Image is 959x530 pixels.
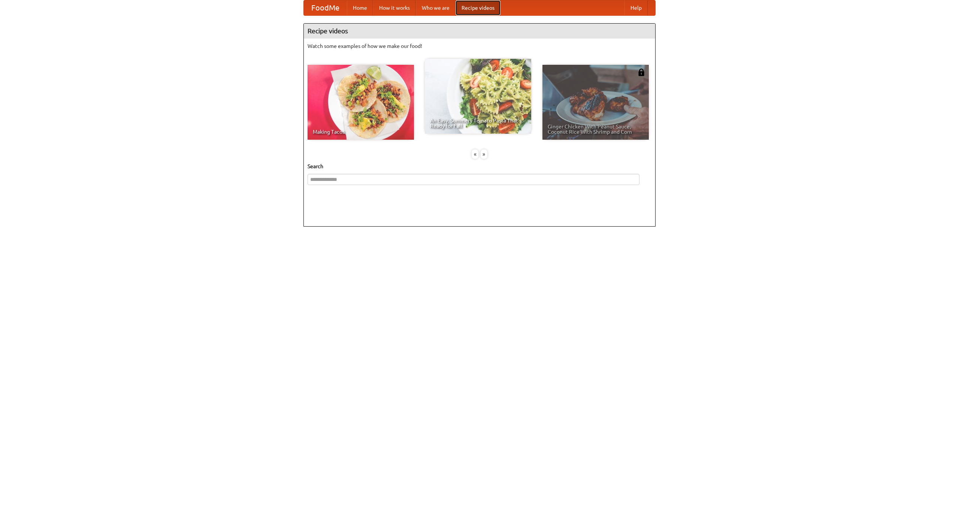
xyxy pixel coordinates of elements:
a: Help [624,0,648,15]
img: 483408.png [638,69,645,76]
div: « [472,149,478,159]
a: Who we are [416,0,456,15]
span: An Easy, Summery Tomato Pasta That's Ready for Fall [430,118,526,128]
p: Watch some examples of how we make our food! [308,42,651,50]
h4: Recipe videos [304,24,655,39]
a: Making Tacos [308,65,414,140]
a: Home [347,0,373,15]
h5: Search [308,163,651,170]
a: Recipe videos [456,0,500,15]
a: FoodMe [304,0,347,15]
a: How it works [373,0,416,15]
div: » [481,149,487,159]
a: An Easy, Summery Tomato Pasta That's Ready for Fall [425,59,531,134]
span: Making Tacos [313,129,409,134]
